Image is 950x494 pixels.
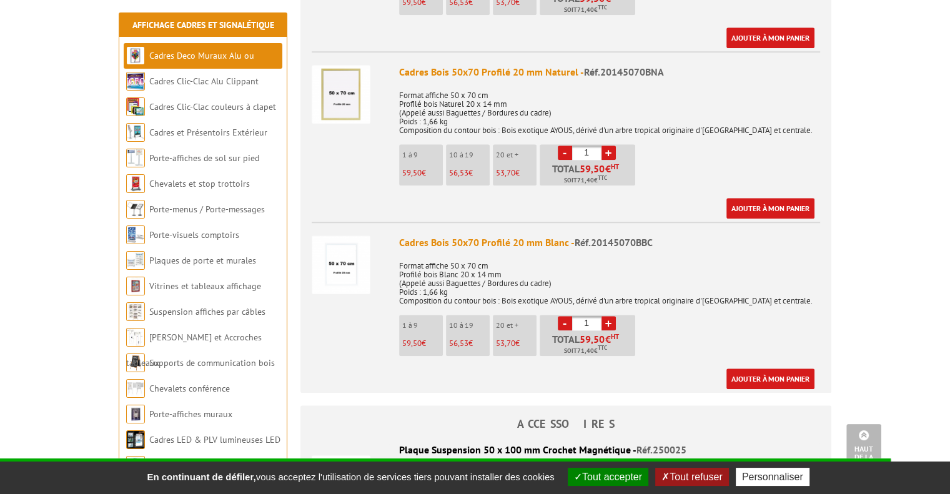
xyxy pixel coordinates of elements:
img: Vitrines et tableaux affichage [126,277,145,295]
button: Tout accepter [568,468,648,486]
p: 1 à 9 [402,321,443,330]
span: 71,40 [577,175,594,185]
img: Plaques de porte et murales [126,251,145,270]
p: € [496,339,537,348]
a: - [558,146,572,160]
img: Supports PLV [126,456,145,475]
a: Cadres et Présentoirs Extérieur [149,127,267,138]
sup: HT [611,332,619,341]
span: vous acceptez l'utilisation de services tiers pouvant installer des cookies [141,472,560,482]
button: Personnaliser (fenêtre modale) [736,468,809,486]
span: € [605,334,611,344]
p: € [496,169,537,177]
p: Format affiche 50 x 70 cm Profilé bois Naturel 20 x 14 mm (Appelé aussi Baguettes / Bordures du c... [399,82,820,135]
p: 20 et + [496,321,537,330]
a: Plaques de porte et murales [149,255,256,266]
img: Cadres Bois 50x70 Profilé 20 mm Naturel [312,65,370,124]
span: 53,70 [496,167,515,178]
div: Cadres Bois 50x70 Profilé 20 mm Blanc - [399,235,820,250]
a: Cadres Clic-Clac Alu Clippant [149,76,259,87]
p: 20 et + [496,151,537,159]
sup: TTC [598,174,607,181]
img: Porte-affiches de sol sur pied [126,149,145,167]
img: Chevalets conférence [126,379,145,398]
span: Soit € [564,175,607,185]
p: Total [543,164,635,185]
a: Cadres Clic-Clac couleurs à clapet [149,101,276,112]
span: Réf.20145070BBC [575,236,653,249]
a: Cadres Deco Muraux Alu ou [GEOGRAPHIC_DATA] [126,50,254,87]
img: Porte-visuels comptoirs [126,225,145,244]
a: Suspension affiches par câbles [149,306,265,317]
img: Cadres Clic-Clac couleurs à clapet [126,97,145,116]
a: Porte-affiches de sol sur pied [149,152,259,164]
a: Cadres LED & PLV lumineuses LED [149,434,280,445]
img: Cadres LED & PLV lumineuses LED [126,430,145,449]
div: Cadres Bois 50x70 Profilé 20 mm Naturel - [399,65,820,79]
img: Porte-affiches muraux [126,405,145,423]
img: Cimaises et Accroches tableaux [126,328,145,347]
a: Affichage Cadres et Signalétique [132,19,274,31]
span: Soit € [564,5,607,15]
p: € [402,339,443,348]
a: + [601,316,616,330]
span: 59,50 [402,167,422,178]
h4: ACCESSOIRES [300,418,831,430]
img: Chevalets et stop trottoirs [126,174,145,193]
span: 71,40 [577,5,594,15]
p: 1 à 9 [402,151,443,159]
div: Plaque Suspension 50 x 100 mm Crochet Magnétique - [312,443,820,457]
a: - [558,316,572,330]
sup: HT [611,162,619,171]
a: Ajouter à mon panier [726,27,814,48]
strong: En continuant de défiler, [147,472,255,482]
p: 10 à 19 [449,321,490,330]
button: Tout refuser [655,468,728,486]
img: Cadres et Présentoirs Extérieur [126,123,145,142]
a: Vitrines et tableaux affichage [149,280,261,292]
span: 59,50 [402,338,422,348]
a: Ajouter à mon panier [726,368,814,389]
a: Chevalets et stop trottoirs [149,178,250,189]
img: Cadres Deco Muraux Alu ou Bois [126,46,145,65]
a: Porte-visuels comptoirs [149,229,239,240]
a: Porte-menus / Porte-messages [149,204,265,215]
a: Chevalets conférence [149,383,230,394]
span: 59,50 [580,164,605,174]
p: € [449,169,490,177]
p: Format affiche 50 x 70 cm Profilé bois Blanc 20 x 14 mm (Appelé aussi Baguettes / Bordures du cad... [399,253,820,305]
span: 59,50 [580,334,605,344]
span: 71,40 [577,346,594,356]
p: € [449,339,490,348]
span: 56,53 [449,167,468,178]
a: + [601,146,616,160]
span: € [605,164,611,174]
sup: TTC [598,4,607,11]
span: Réf.250025 [636,443,686,456]
a: Ajouter à mon panier [726,198,814,219]
span: Soit € [564,346,607,356]
p: € [402,169,443,177]
p: Total [543,334,635,356]
a: Porte-affiches muraux [149,408,232,420]
span: Réf.20145070BNA [584,66,664,78]
span: 56,53 [449,338,468,348]
img: Suspension affiches par câbles [126,302,145,321]
sup: TTC [598,344,607,351]
span: 53,70 [496,338,515,348]
a: [PERSON_NAME] et Accroches tableaux [126,332,262,368]
p: 10 à 19 [449,151,490,159]
a: Supports de communication bois [149,357,275,368]
a: Haut de la page [846,424,881,475]
img: Porte-menus / Porte-messages [126,200,145,219]
img: Cadres Bois 50x70 Profilé 20 mm Blanc [312,235,370,294]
